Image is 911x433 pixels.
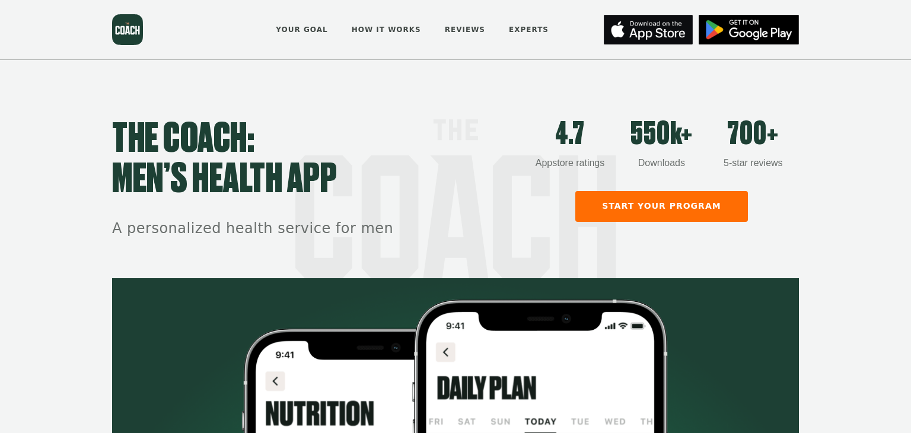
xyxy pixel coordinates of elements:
a: Start your program [575,191,748,222]
h1: THE COACH: men’s health app [112,119,524,200]
div: 700+ [708,119,799,150]
div: 5-star reviews [708,156,799,170]
div: Downloads [616,156,707,170]
a: Reviews [441,17,489,43]
h2: A personalized health service for men [112,219,524,239]
img: the coach logo [112,14,143,45]
a: the Coach homepage [112,14,143,45]
div: 4.7 [524,119,616,150]
a: Your goal [272,17,332,43]
div: Appstore ratings [524,156,616,170]
img: App Store button [699,15,799,44]
a: How it works [348,17,425,43]
a: Experts [505,17,553,43]
img: App Store button [604,15,693,44]
div: 550k+ [616,119,707,150]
